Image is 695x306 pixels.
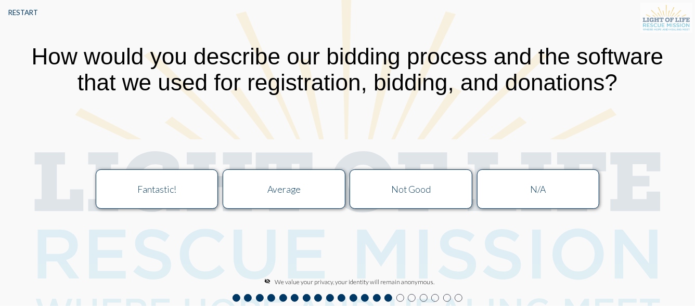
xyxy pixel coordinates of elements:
button: Fantastic! [96,169,218,208]
button: Not Good [350,169,472,208]
span: We value your privacy, your identity will remain anonymous. [275,278,435,286]
div: How would you describe our bidding process and the software that we used for registration, biddin... [9,44,686,96]
div: Average [229,184,339,195]
div: N/A [484,184,593,195]
img: S3sv4husPy3OnmXPJJZdccskll1xyySWXXHLJ5UnyHy6BOXz+iFDiAAAAAElFTkSuQmCC [640,3,692,33]
mat-icon: visibility_off [265,278,271,284]
button: N/A [477,169,600,208]
button: Average [223,169,345,208]
div: Not Good [356,184,466,195]
div: Fantastic! [102,184,211,195]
